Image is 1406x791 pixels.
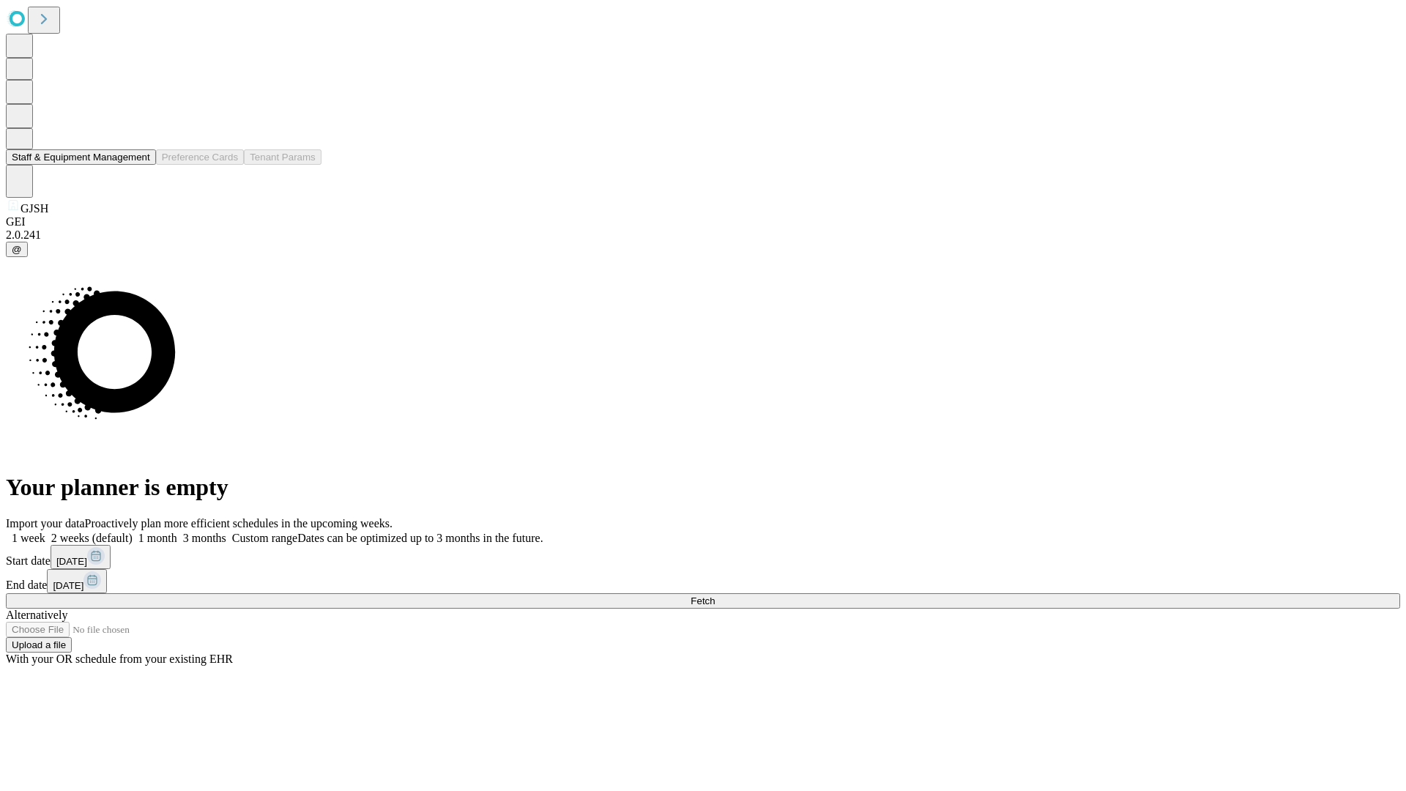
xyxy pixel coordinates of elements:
button: Fetch [6,593,1400,609]
span: Import your data [6,517,85,530]
span: 2 weeks (default) [51,532,133,544]
span: 1 month [138,532,177,544]
span: @ [12,244,22,255]
button: Preference Cards [156,149,244,165]
button: Tenant Params [244,149,321,165]
div: GEI [6,215,1400,229]
div: End date [6,569,1400,593]
h1: Your planner is empty [6,474,1400,501]
div: 2.0.241 [6,229,1400,242]
span: Fetch [691,595,715,606]
span: Custom range [232,532,297,544]
span: Proactively plan more efficient schedules in the upcoming weeks. [85,517,393,530]
span: GJSH [21,202,48,215]
div: Start date [6,545,1400,569]
button: @ [6,242,28,257]
span: Dates can be optimized up to 3 months in the future. [297,532,543,544]
span: [DATE] [53,580,83,591]
span: 1 week [12,532,45,544]
span: Alternatively [6,609,67,621]
button: [DATE] [47,569,107,593]
span: [DATE] [56,556,87,567]
button: [DATE] [51,545,111,569]
button: Staff & Equipment Management [6,149,156,165]
span: With your OR schedule from your existing EHR [6,653,233,665]
button: Upload a file [6,637,72,653]
span: 3 months [183,532,226,544]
